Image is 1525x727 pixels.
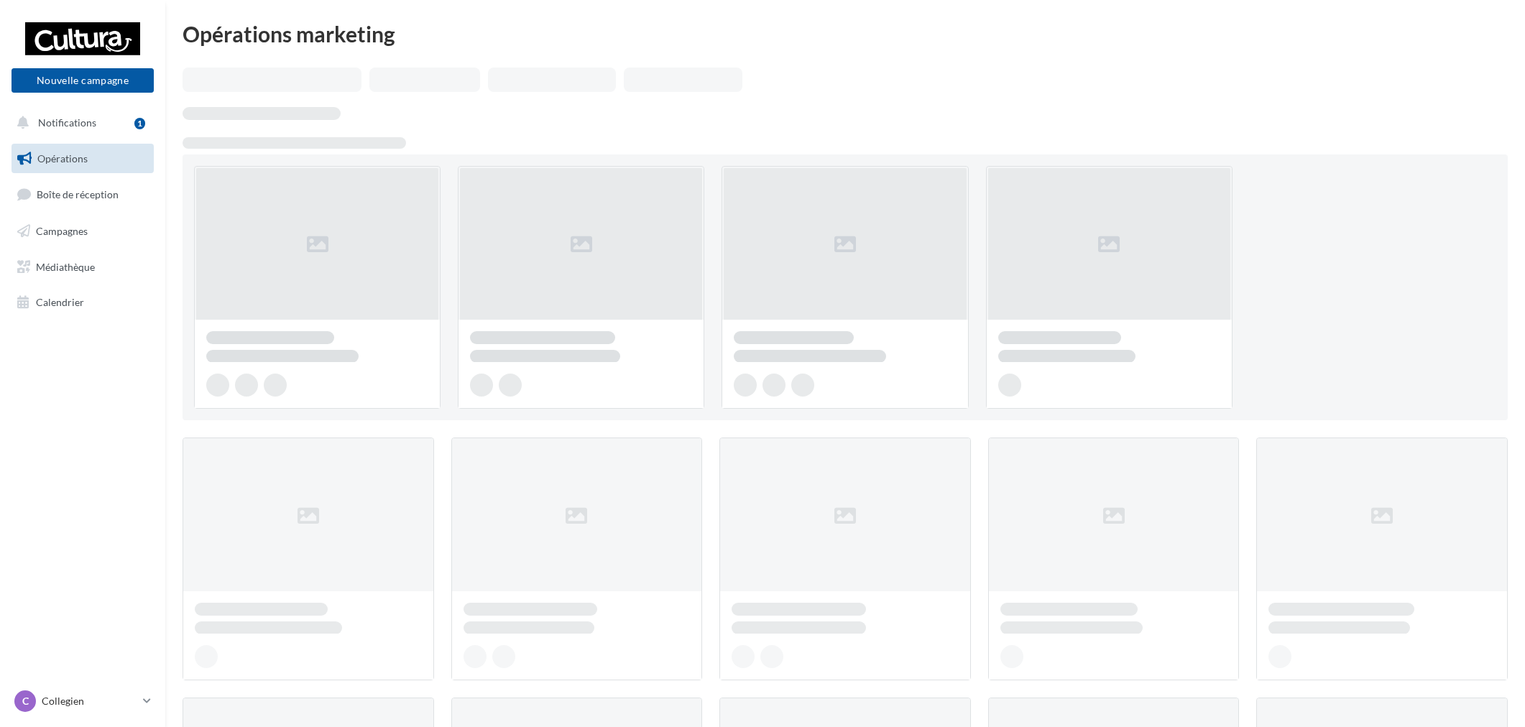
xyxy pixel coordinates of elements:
a: Calendrier [9,287,157,318]
a: C Collegien [11,687,154,715]
div: Opérations marketing [183,23,1508,45]
a: Campagnes [9,216,157,246]
a: Médiathèque [9,252,157,282]
span: Calendrier [36,296,84,308]
p: Collegien [42,694,137,708]
a: Boîte de réception [9,179,157,210]
span: Opérations [37,152,88,165]
span: Notifications [38,116,96,129]
a: Opérations [9,144,157,174]
div: 1 [134,118,145,129]
span: Campagnes [36,225,88,237]
span: Boîte de réception [37,188,119,200]
span: C [22,694,29,708]
button: Nouvelle campagne [11,68,154,93]
span: Médiathèque [36,260,95,272]
button: Notifications 1 [9,108,151,138]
